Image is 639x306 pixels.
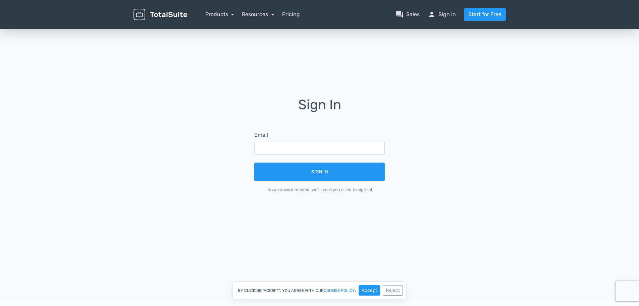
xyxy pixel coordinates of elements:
[359,285,380,296] button: Accept
[324,289,355,293] a: cookies policy
[205,11,234,17] a: Products
[282,10,300,18] a: Pricing
[254,163,385,181] button: Sign In
[428,10,456,18] a: personSign in
[395,10,404,18] span: question_answer
[245,97,394,122] h1: Sign In
[254,186,385,193] div: No password needed, we'll email you a link to sign in!
[428,10,436,18] span: person
[395,10,420,18] a: question_answerSales
[232,281,407,299] div: By clicking "Accept", you agree with our .
[134,9,187,20] img: TotalSuite for WordPress
[254,131,268,139] label: Email
[383,285,403,296] button: Reject
[464,8,506,21] a: Start for Free
[242,11,274,17] a: Resources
